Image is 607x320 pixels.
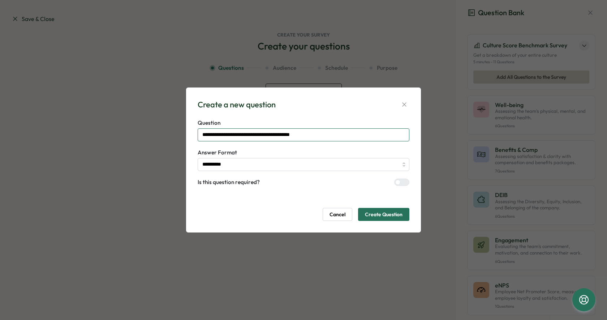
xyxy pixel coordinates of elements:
div: Create a new question [198,99,276,110]
span: Cancel [330,208,345,221]
span: Create Question [365,208,402,221]
label: Answer Format [198,149,409,157]
label: Is this question required? [198,178,260,186]
button: Create Question [358,208,409,221]
label: Question [198,119,409,127]
button: Cancel [323,208,352,221]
